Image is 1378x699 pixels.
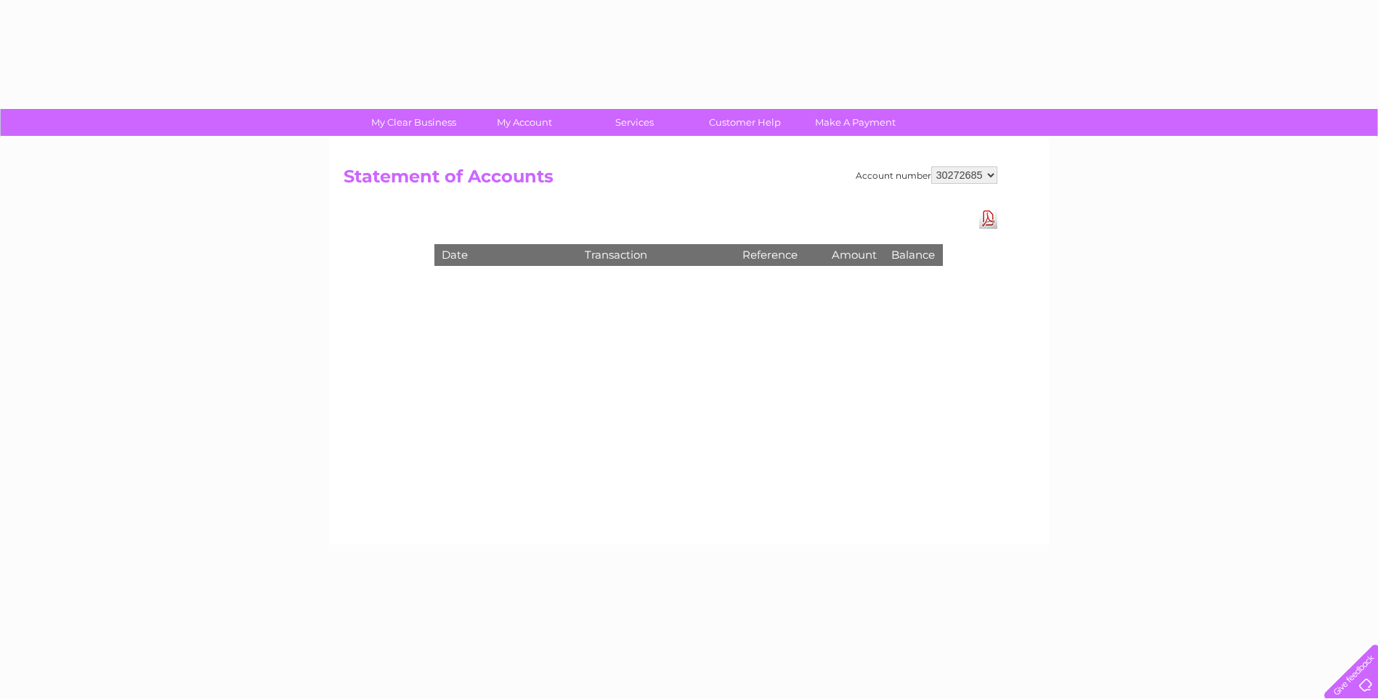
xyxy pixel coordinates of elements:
th: Transaction [577,244,734,265]
th: Reference [735,244,825,265]
th: Balance [884,244,942,265]
h2: Statement of Accounts [344,166,997,194]
a: Make A Payment [795,109,915,136]
a: My Account [464,109,584,136]
th: Date [434,244,578,265]
div: Account number [856,166,997,184]
th: Amount [824,244,884,265]
a: My Clear Business [354,109,474,136]
a: Customer Help [685,109,805,136]
a: Services [575,109,694,136]
a: Download Pdf [979,208,997,229]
